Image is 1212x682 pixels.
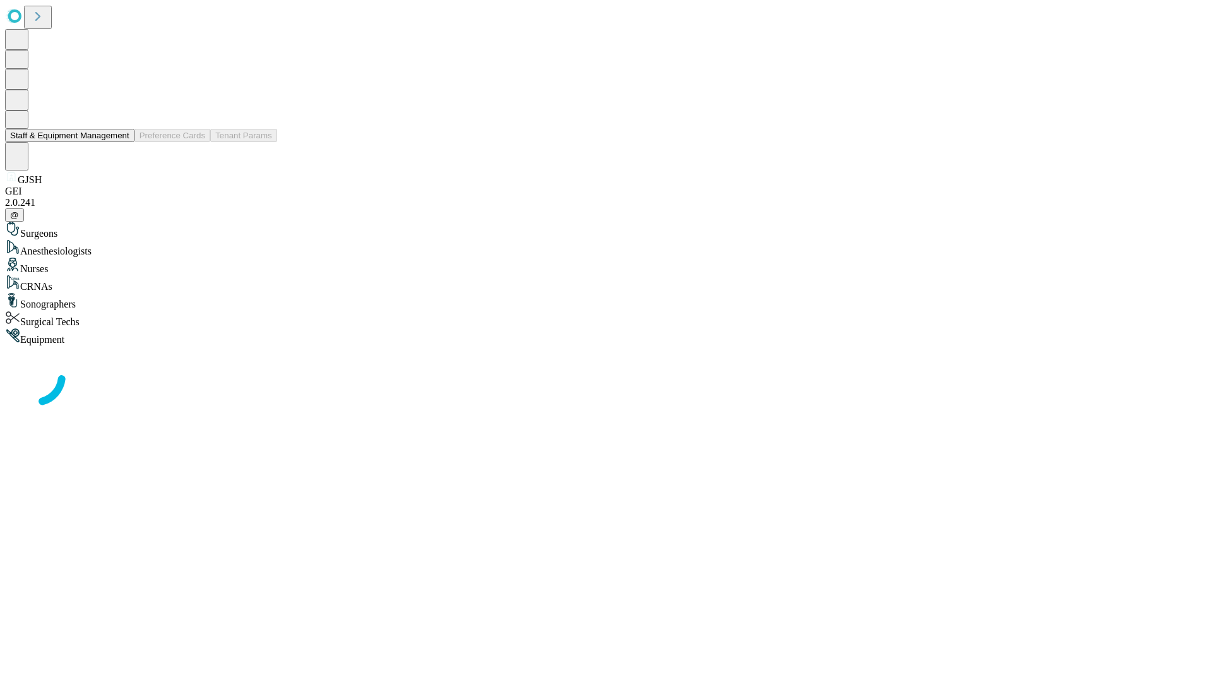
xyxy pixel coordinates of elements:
[5,292,1207,310] div: Sonographers
[5,222,1207,239] div: Surgeons
[10,210,19,220] span: @
[18,174,42,185] span: GJSH
[134,129,210,142] button: Preference Cards
[5,186,1207,197] div: GEI
[5,197,1207,208] div: 2.0.241
[5,129,134,142] button: Staff & Equipment Management
[210,129,277,142] button: Tenant Params
[5,239,1207,257] div: Anesthesiologists
[5,275,1207,292] div: CRNAs
[5,328,1207,345] div: Equipment
[5,208,24,222] button: @
[5,310,1207,328] div: Surgical Techs
[5,257,1207,275] div: Nurses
